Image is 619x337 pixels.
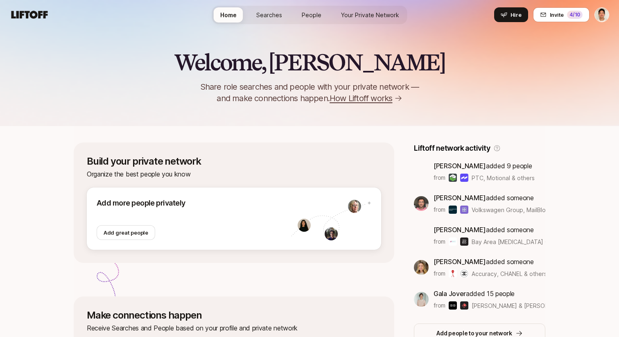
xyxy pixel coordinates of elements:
[250,7,289,23] a: Searches
[533,7,590,22] button: Invite4/10
[567,11,583,19] div: 4 /10
[434,269,445,278] p: from
[434,226,486,234] span: [PERSON_NAME]
[434,194,486,202] span: [PERSON_NAME]
[348,200,361,213] img: 1721927995036
[414,292,429,307] img: ACg8ocKhcGRvChYzWN2dihFRyxedT7mU-5ndcsMXykEoNcm4V62MVdan=s160-c
[434,205,445,215] p: from
[220,11,237,18] span: Home
[334,7,406,23] a: Your Private Network
[550,11,564,19] span: Invite
[460,301,468,310] img: Raycast
[302,11,321,18] span: People
[594,7,609,22] button: Jeremy Chen
[434,192,545,203] p: added someone
[414,196,429,211] img: be759a5f_470b_4f28_a2aa_5434c985ebf0.jpg
[434,173,445,183] p: from
[472,269,545,278] span: Accuracy, CHANEL & others
[449,269,457,278] img: Accuracy
[460,237,468,246] img: IDEO
[87,156,381,167] p: Build your private network
[434,288,545,299] p: added 15 people
[595,8,609,22] img: Jeremy Chen
[330,93,392,104] span: How Liftoff works
[434,258,486,266] span: [PERSON_NAME]
[460,269,468,278] img: CHANEL
[434,256,545,267] p: added someone
[494,7,528,22] button: Hire
[97,225,155,240] button: Add great people
[87,169,381,179] p: Organize the best people you know
[449,301,457,310] img: Bakken & Bæck
[472,174,535,182] span: PTC, Motional & others
[434,290,466,298] span: Gala Jover
[414,260,429,275] img: f9fb6e99_f038_4030_a43b_0d724dd62938.jpg
[256,11,282,18] span: Searches
[295,7,328,23] a: People
[87,310,381,321] p: Make connections happen
[434,224,545,235] p: added someone
[434,161,535,171] p: added 9 people
[460,174,468,182] img: Motional
[414,142,490,154] p: Liftoff network activity
[434,237,445,247] p: from
[187,81,432,104] p: Share role searches and people with your private network — and make connections happen.
[214,7,243,23] a: Home
[449,206,457,214] img: Volkswagen Group
[449,174,457,182] img: PTC
[174,50,445,75] h2: Welcome, [PERSON_NAME]
[460,206,468,214] img: MailBlox
[341,11,399,18] span: Your Private Network
[511,11,522,19] span: Hire
[434,301,445,310] p: from
[325,227,338,240] img: 1638472731475
[434,162,486,170] span: [PERSON_NAME]
[330,93,402,104] a: How Liftoff works
[87,323,381,333] p: Receive Searches and People based on your profile and private network
[298,219,311,232] img: 1737475186662
[97,197,291,209] p: Add more people privately
[472,206,574,213] span: Volkswagen Group, MailBlox & others
[449,237,457,246] img: Bay Area Cancer Connections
